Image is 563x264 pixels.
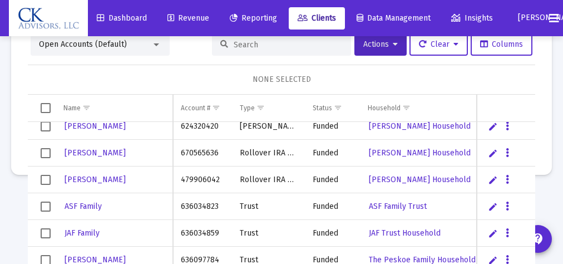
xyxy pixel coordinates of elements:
[442,7,502,30] a: Insights
[256,104,265,112] span: Show filter options for column 'Type'
[63,145,127,161] a: [PERSON_NAME]
[234,40,343,50] input: Search
[451,13,493,23] span: Insights
[313,148,352,159] div: Funded
[173,113,232,140] td: 624320420
[298,13,336,23] span: Clients
[363,40,398,49] span: Actions
[167,13,209,23] span: Revenue
[289,7,345,30] a: Clients
[82,104,91,112] span: Show filter options for column 'Name'
[368,172,472,188] a: [PERSON_NAME] Household
[402,104,411,112] span: Show filter options for column 'Household'
[505,7,540,29] button: [PERSON_NAME]
[369,228,441,238] span: JAF Trust Household
[357,13,431,23] span: Data Management
[313,228,352,239] div: Funded
[488,175,498,185] a: Edit
[360,95,485,121] td: Column Household
[63,225,101,241] a: JAF Family
[368,145,472,161] a: [PERSON_NAME] Household
[313,174,352,185] div: Funded
[354,33,407,56] button: Actions
[63,118,127,134] a: [PERSON_NAME]
[17,7,80,30] img: Dashboard
[230,13,277,23] span: Reporting
[488,121,498,131] a: Edit
[305,95,360,121] td: Column Status
[232,140,305,167] td: Rollover IRA 636
[368,225,442,241] a: JAF Trust Household
[37,74,526,85] div: NONE SELECTED
[41,148,51,158] div: Select row
[368,104,401,113] div: Household
[173,193,232,220] td: 636034823
[173,167,232,193] td: 479906042
[480,40,523,49] span: Columns
[232,167,305,193] td: Rollover IRA 042
[65,202,102,211] span: ASF Family
[232,220,305,247] td: Trust
[409,33,468,56] button: Clear
[313,121,352,132] div: Funded
[488,228,498,238] a: Edit
[240,104,255,113] div: Type
[212,104,220,112] span: Show filter options for column 'Account #'
[173,220,232,247] td: 636034859
[88,7,156,30] a: Dashboard
[419,40,458,49] span: Clear
[232,95,305,121] td: Column Type
[63,104,81,113] div: Name
[41,228,51,238] div: Select row
[232,193,305,220] td: Trust
[41,175,51,185] div: Select row
[159,7,218,30] a: Revenue
[41,103,51,113] div: Select all
[63,172,127,188] a: [PERSON_NAME]
[531,232,545,246] mat-icon: contact_support
[369,148,471,158] span: [PERSON_NAME] Household
[369,202,427,211] span: ASF Family Trust
[173,95,232,121] td: Column Account #
[65,121,126,131] span: [PERSON_NAME]
[334,104,342,112] span: Show filter options for column 'Status'
[173,140,232,167] td: 670565636
[369,121,471,131] span: [PERSON_NAME] Household
[221,7,286,30] a: Reporting
[65,228,100,238] span: JAF Family
[41,202,51,212] div: Select row
[471,33,532,56] button: Columns
[313,201,352,212] div: Funded
[313,104,332,113] div: Status
[488,202,498,212] a: Edit
[56,95,173,121] td: Column Name
[65,175,126,184] span: [PERSON_NAME]
[488,148,498,158] a: Edit
[97,13,147,23] span: Dashboard
[39,40,127,49] span: Open Accounts (Default)
[232,113,305,140] td: [PERSON_NAME] 420
[348,7,439,30] a: Data Management
[65,148,126,158] span: [PERSON_NAME]
[368,118,472,134] a: [PERSON_NAME] Household
[181,104,210,113] div: Account #
[369,175,471,184] span: [PERSON_NAME] Household
[63,198,103,214] a: ASF Family
[41,121,51,131] div: Select row
[368,198,428,214] a: ASF Family Trust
